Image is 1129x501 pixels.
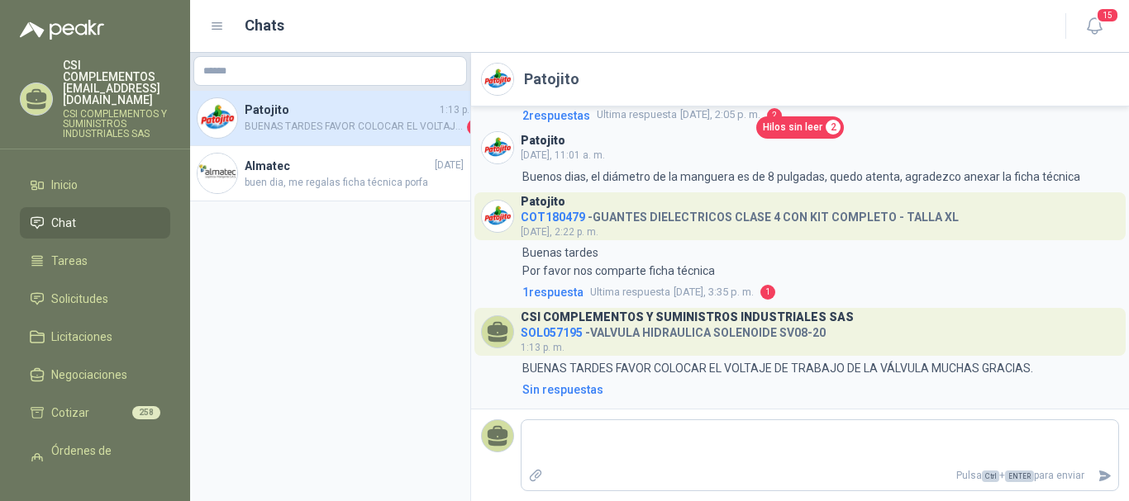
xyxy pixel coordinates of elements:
p: Pulsa + para enviar [550,461,1092,490]
span: 15 [1096,7,1119,23]
span: 1 [760,285,775,300]
span: Inicio [51,176,78,194]
span: 3 [467,119,484,135]
span: Cotizar [51,404,89,422]
a: Cotizar258 [20,397,170,428]
span: Ctrl [982,470,999,482]
p: CSI COMPLEMENTOS [EMAIL_ADDRESS][DOMAIN_NAME] [63,59,170,106]
span: [DATE] [435,158,464,173]
a: Inicio [20,169,170,201]
h2: Patojito [524,68,579,91]
button: 15 [1079,12,1109,41]
img: Company Logo [482,201,513,232]
span: Ultima respuesta [597,106,677,123]
span: 2 respuesta s [522,106,590,125]
a: Tareas [20,245,170,276]
p: Buenas tardes Por favor nos comparte ficha técnica [522,243,715,280]
h3: Patojito [521,197,565,206]
h3: CSI COMPLEMENTOS Y SUMINISTROS INDUSTRIALES SAS [521,313,854,322]
a: 2respuestasUltima respuesta[DATE], 2:05 p. m.2 [519,106,1119,125]
span: SOL057195 [521,326,583,339]
span: buen dia, me regalas ficha técnica porfa [245,175,464,191]
span: [DATE], 3:35 p. m. [590,284,754,300]
span: Hilos sin leer [763,120,822,135]
p: BUENAS TARDES FAVOR COLOCAR EL VOLTAJE DE TRABAJO DE LA VÁLVULA MUCHAS GRACIAS. [522,359,1033,377]
span: Negociaciones [51,366,127,384]
div: Sin respuestas [522,380,603,399]
span: Ultima respuesta [590,284,670,300]
img: Company Logo [198,154,237,193]
a: Órdenes de Compra [20,435,170,484]
h3: Patojito [521,136,565,145]
span: Licitaciones [51,328,112,346]
h4: Almatec [245,157,431,175]
span: 1:13 p. m. [521,342,564,353]
a: Sin respuestas [519,380,1119,399]
img: Company Logo [482,64,513,95]
label: Adjuntar archivos [522,461,550,490]
span: BUENAS TARDES FAVOR COLOCAR EL VOLTAJE DE TRABAJO DE LA VÁLVULA MUCHAS GRACIAS. [245,119,464,135]
span: [DATE], 2:05 p. m. [597,106,760,123]
a: Licitaciones [20,321,170,352]
span: 258 [132,406,160,419]
h4: - GUANTES DIELECTRICOS CLASE 4 CON KIT COMPLETO - TALLA XL [521,206,959,222]
span: Solicitudes [51,290,108,308]
span: 1:13 p. m. [440,102,484,118]
span: 2 [767,108,782,123]
span: [DATE], 2:22 p. m. [521,226,598,238]
span: Chat [51,214,76,232]
a: Solicitudes [20,283,170,314]
a: 1respuestaUltima respuesta[DATE], 3:35 p. m.1 [519,283,1119,301]
img: Company Logo [482,132,513,163]
img: Company Logo [198,98,237,138]
a: Company LogoPatojito1:13 p. m.BUENAS TARDES FAVOR COLOCAR EL VOLTAJE DE TRABAJO DE LA VÁLVULA MUC... [190,91,470,146]
span: 1 respuesta [522,283,584,301]
span: COT180479 [521,210,585,224]
img: Logo peakr [20,20,104,40]
h4: Patojito [245,101,436,119]
button: Enviar [1091,461,1118,490]
a: Company LogoAlmatec[DATE]buen dia, me regalas ficha técnica porfa [190,146,470,201]
span: Tareas [51,252,88,270]
p: Buenos dias, el diámetro de la manguera es de 8 pulgadas, quedo atenta, agradezco anexar la ficha... [522,168,1080,186]
span: [DATE], 11:01 a. m. [521,149,605,161]
span: Órdenes de Compra [51,442,155,478]
span: 2 [826,120,841,135]
a: Chat [20,207,170,239]
a: Hilos sin leer2 [756,116,844,139]
a: Negociaciones [20,359,170,390]
h4: - VALVULA HIDRAULICA SOLENOIDE SV08-20 [521,322,854,338]
h1: Chats [245,14,284,37]
span: ENTER [1005,470,1034,482]
p: CSI COMPLEMENTOS Y SUMINISTROS INDUSTRIALES SAS [63,109,170,139]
